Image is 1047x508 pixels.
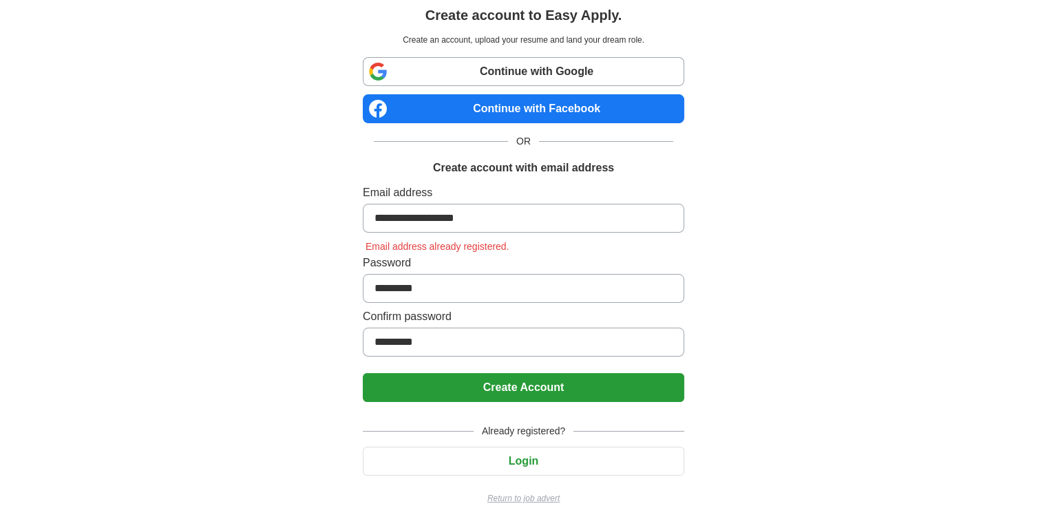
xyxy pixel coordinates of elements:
label: Email address [363,184,684,201]
button: Create Account [363,373,684,402]
a: Return to job advert [363,492,684,505]
label: Password [363,255,684,271]
a: Continue with Google [363,57,684,86]
a: Continue with Facebook [363,94,684,123]
span: Already registered? [474,424,573,438]
button: Login [363,447,684,476]
a: Login [363,455,684,467]
span: OR [508,134,539,149]
h1: Create account to Easy Apply. [425,5,622,25]
p: Create an account, upload your resume and land your dream role. [366,34,681,46]
label: Confirm password [363,308,684,325]
span: Email address already registered. [363,241,512,252]
h1: Create account with email address [433,160,614,176]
